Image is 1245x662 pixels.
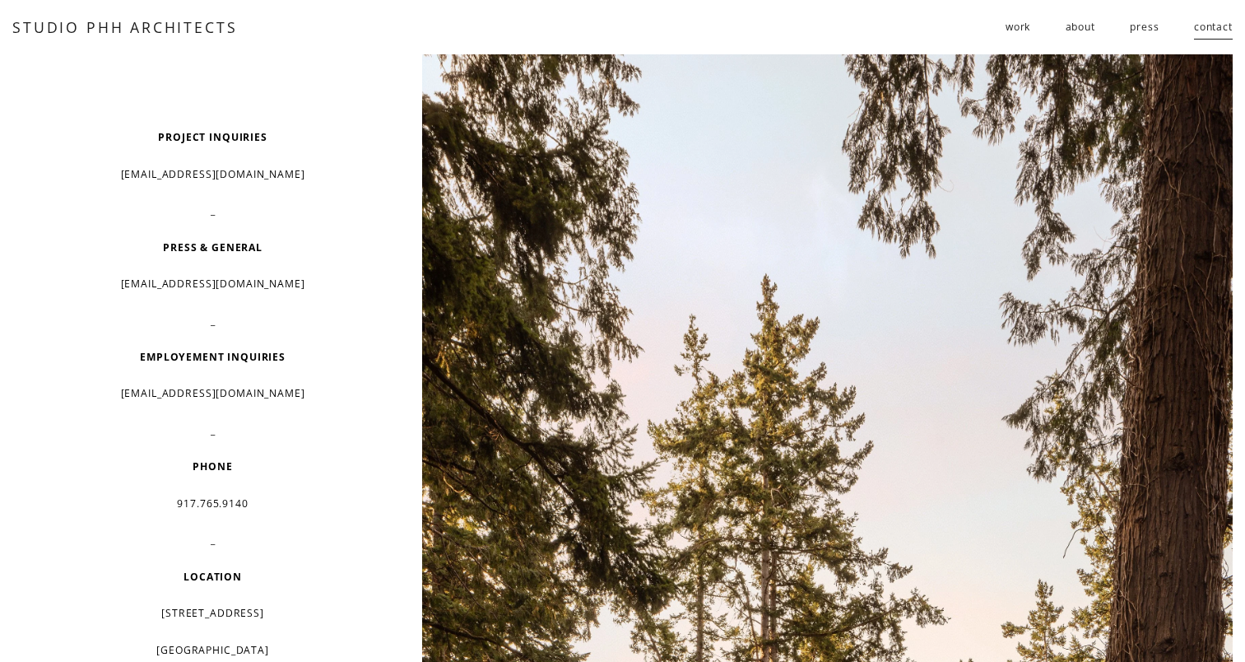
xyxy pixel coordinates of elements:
[63,601,361,626] p: [STREET_ADDRESS]
[63,492,361,516] p: 917.765.9140
[140,350,286,364] strong: EMPLOYEMENT INQUIRIES
[1066,14,1095,41] a: about
[1006,14,1030,41] a: folder dropdown
[63,528,361,552] p: _
[1194,14,1233,41] a: contact
[63,162,361,187] p: [EMAIL_ADDRESS][DOMAIN_NAME]
[183,570,242,584] strong: LOCATION
[1130,14,1159,41] a: press
[158,130,267,144] strong: PROJECT INQUIRIES
[63,198,361,223] p: _
[163,240,262,254] strong: PRESS & GENERAL
[63,381,361,406] p: [EMAIL_ADDRESS][DOMAIN_NAME]
[63,272,361,296] p: [EMAIL_ADDRESS][DOMAIN_NAME]
[12,17,237,37] a: STUDIO PHH ARCHITECTS
[1006,15,1030,40] span: work
[63,418,361,443] p: _
[193,459,232,473] strong: PHONE
[63,309,361,333] p: _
